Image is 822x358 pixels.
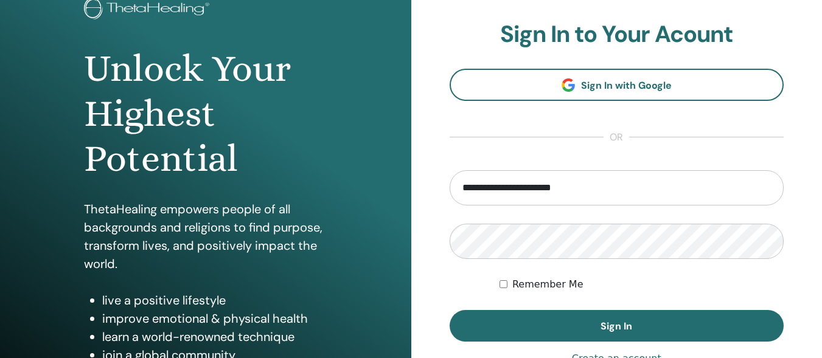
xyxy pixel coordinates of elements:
button: Sign In [450,310,784,342]
li: learn a world-renowned technique [102,328,327,346]
div: Keep me authenticated indefinitely or until I manually logout [500,277,784,292]
span: Sign In with Google [581,79,672,92]
label: Remember Me [512,277,583,292]
h1: Unlock Your Highest Potential [84,46,327,182]
span: or [604,130,629,145]
span: Sign In [601,320,632,332]
li: live a positive lifestyle [102,291,327,309]
h2: Sign In to Your Acount [450,21,784,49]
a: Sign In with Google [450,69,784,101]
li: improve emotional & physical health [102,309,327,328]
p: ThetaHealing empowers people of all backgrounds and religions to find purpose, transform lives, a... [84,200,327,273]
